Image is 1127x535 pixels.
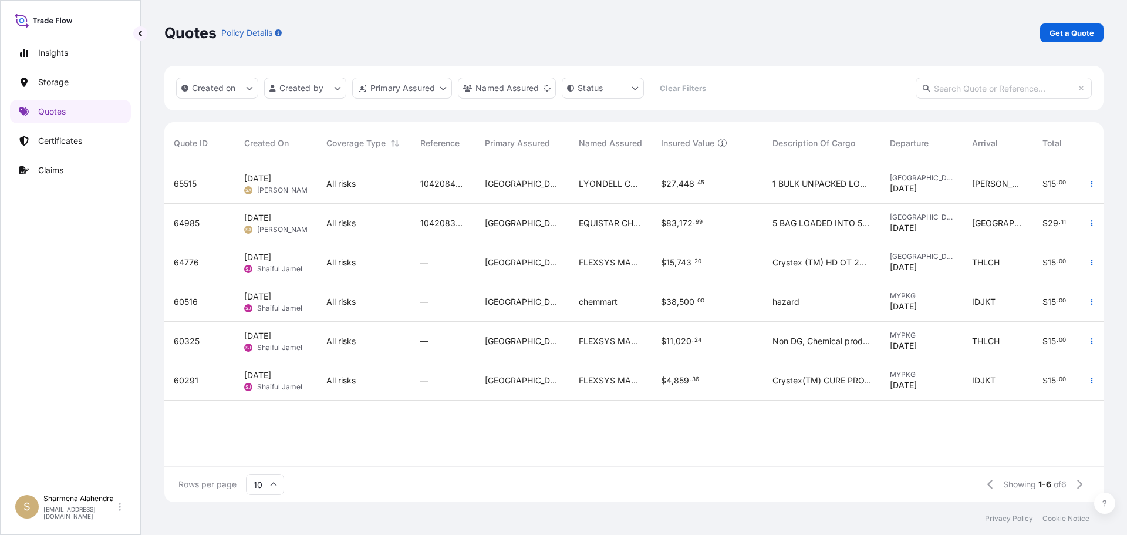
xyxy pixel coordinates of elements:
span: All risks [326,217,356,229]
span: of 6 [1054,479,1067,490]
span: 859 [674,376,689,385]
button: Clear Filters [650,79,716,97]
span: [GEOGRAPHIC_DATA] [485,335,560,347]
p: Named Assured [475,82,539,94]
span: MYPKG [890,331,953,340]
a: Privacy Policy [985,514,1033,523]
span: 64985 [174,217,200,229]
span: 27 [666,180,676,188]
span: 60291 [174,375,198,386]
span: , [674,258,677,267]
span: 448 [679,180,694,188]
span: , [672,376,674,385]
span: [DATE] [890,301,917,312]
span: [GEOGRAPHIC_DATA] [890,252,953,261]
p: Quotes [38,106,66,117]
button: cargoOwner Filter options [458,78,556,99]
span: [DATE] [244,173,271,184]
span: 11 [1061,220,1066,224]
span: FLEXSYS MALAYSIA SDN. BHD [579,375,642,386]
span: $ [1042,258,1048,267]
span: Departure [890,137,929,149]
span: THLCH [972,257,1000,268]
span: 83 [666,219,677,227]
span: . [693,220,695,224]
span: Description Of Cargo [772,137,855,149]
span: Crystex(TM) CURE PRO, 20 KG (44.0 LB), Bag (HS code: 382499 ) [772,375,871,386]
span: [GEOGRAPHIC_DATA] [485,257,560,268]
span: hazard [772,296,799,308]
p: Status [578,82,603,94]
span: 500 [679,298,694,306]
span: Arrival [972,137,998,149]
span: All risks [326,257,356,268]
span: $ [661,298,666,306]
span: . [695,299,697,303]
span: [PERSON_NAME] [972,178,1024,190]
input: Search Quote or Reference... [916,78,1092,99]
span: 00 [1059,299,1066,303]
span: , [677,219,679,227]
p: Primary Assured [370,82,435,94]
button: Sort [388,136,402,150]
p: Claims [38,164,63,176]
span: 24 [694,338,701,342]
span: $ [661,376,666,385]
span: THLCH [972,335,1000,347]
p: [EMAIL_ADDRESS][DOMAIN_NAME] [43,506,116,520]
span: — [420,257,428,268]
span: 29 [1048,219,1058,227]
span: . [692,260,694,264]
span: 99 [696,220,703,224]
button: createdOn Filter options [176,78,258,99]
span: LYONDELL CHEMICAL COMPANY [579,178,642,190]
span: IDJKT [972,375,996,386]
span: 172 [679,219,693,227]
span: 00 [1059,181,1066,185]
span: . [1057,378,1058,382]
span: . [695,181,697,185]
span: 15 [1048,337,1056,345]
span: MYPKG [890,370,953,379]
span: $ [661,180,666,188]
span: S [23,501,31,513]
span: 15 [1048,258,1056,267]
span: $ [1042,298,1048,306]
span: Named Assured [579,137,642,149]
span: $ [1042,376,1048,385]
span: $ [661,219,666,227]
p: Insights [38,47,68,59]
p: Quotes [164,23,217,42]
span: 45 [697,181,704,185]
span: IDJKT [972,296,996,308]
span: Insured Value [661,137,714,149]
span: 60325 [174,335,200,347]
span: [DATE] [244,251,271,263]
span: Crystex (TM) HD OT 20, 20 KG (44.0 LB), Bag (HS code: 382499 ) [772,257,871,268]
span: 15 [1048,180,1056,188]
span: SJ [245,381,251,393]
span: 15 [666,258,674,267]
span: Shaiful Jamel [257,382,302,392]
span: [DATE] [890,261,917,273]
p: Created on [192,82,236,94]
span: SJ [245,342,251,354]
button: createdBy Filter options [264,78,346,99]
span: $ [1042,337,1048,345]
a: Cookie Notice [1042,514,1089,523]
span: All risks [326,296,356,308]
span: SA [245,184,252,196]
p: Clear Filters [660,82,706,94]
span: [DATE] [890,379,917,391]
p: Get a Quote [1050,27,1094,39]
span: 11 [666,337,673,345]
span: Rows per page [178,479,237,490]
span: [GEOGRAPHIC_DATA] [485,178,560,190]
span: . [1057,181,1058,185]
span: EQUISTAR CHEMICALS, LP [579,217,642,229]
span: Shaiful Jamel [257,264,302,274]
span: [DATE] [890,340,917,352]
span: — [420,335,428,347]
